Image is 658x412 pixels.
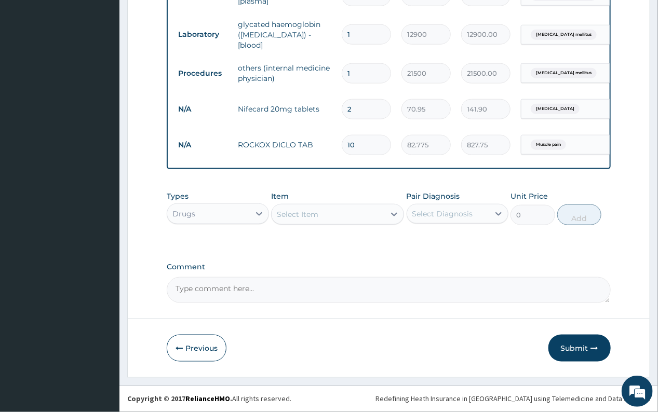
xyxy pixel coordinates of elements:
td: others (internal medicine physician) [233,58,337,89]
div: Select Diagnosis [412,209,473,219]
td: Laboratory [173,25,233,44]
img: d_794563401_company_1708531726252_794563401 [19,52,42,78]
td: ROCKOX DICLO TAB [233,134,337,155]
td: N/A [173,135,233,155]
label: Pair Diagnosis [407,191,460,201]
td: Procedures [173,64,233,83]
footer: All rights reserved. [119,386,658,412]
textarea: Type your message and hit 'Enter' [5,283,198,320]
button: Add [557,204,601,225]
label: Comment [167,263,610,271]
a: RelianceHMO [185,394,230,404]
div: Select Item [277,209,318,219]
strong: Copyright © 2017 . [127,394,232,404]
div: Chat with us now [54,58,174,72]
div: Minimize live chat window [170,5,195,30]
label: Types [167,192,189,201]
span: [MEDICAL_DATA] [531,104,580,114]
span: Muscle pain [531,140,566,150]
div: Redefining Heath Insurance in [GEOGRAPHIC_DATA] using Telemedicine and Data Science! [375,394,650,404]
td: glycated haemoglobin ([MEDICAL_DATA]) - [blood] [233,14,337,56]
td: N/A [173,100,233,119]
button: Submit [548,335,611,362]
span: [MEDICAL_DATA] mellitus [531,68,597,78]
span: [MEDICAL_DATA] mellitus [531,30,597,40]
span: We're online! [60,131,143,236]
div: Drugs [172,209,195,219]
button: Previous [167,335,226,362]
label: Unit Price [511,191,548,201]
td: Nifecard 20mg tablets [233,99,337,119]
label: Item [271,191,289,201]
